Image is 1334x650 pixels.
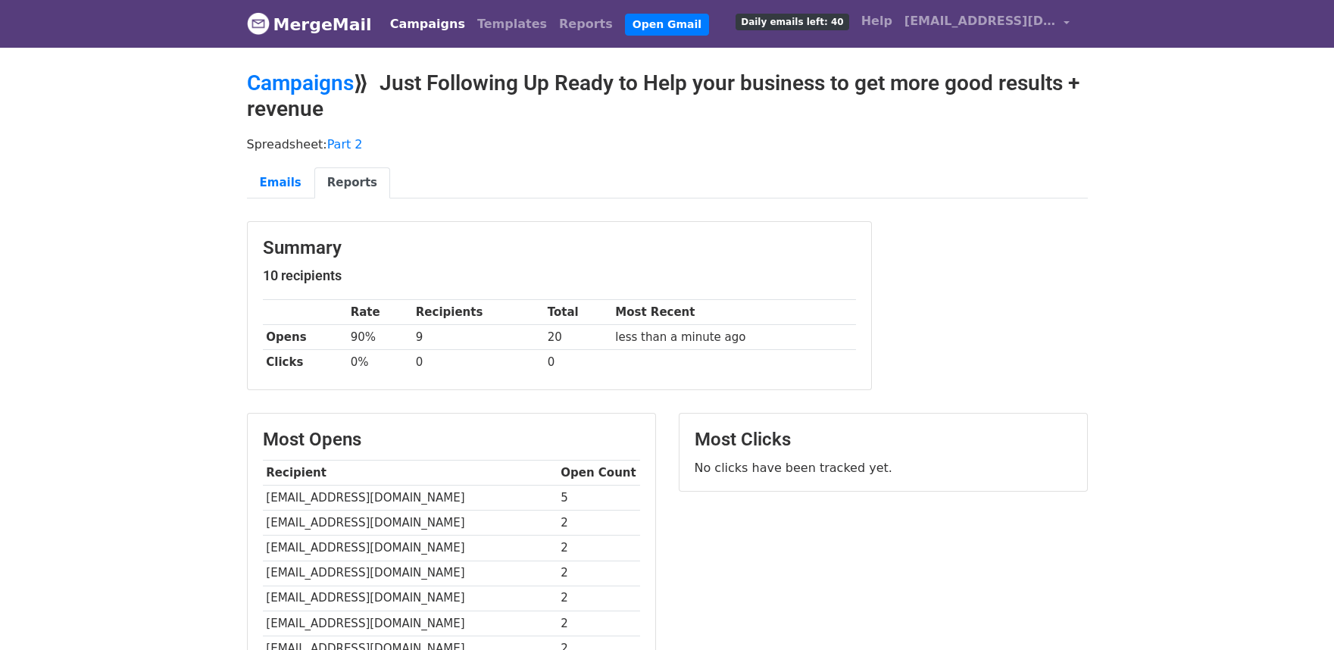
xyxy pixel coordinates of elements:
[263,611,558,636] td: [EMAIL_ADDRESS][DOMAIN_NAME]
[263,237,856,259] h3: Summary
[558,611,640,636] td: 2
[263,511,558,536] td: [EMAIL_ADDRESS][DOMAIN_NAME]
[247,70,1088,121] h2: ⟫ Just Following Up Ready to Help your business to get more good results + revenue
[263,267,856,284] h5: 10 recipients
[695,429,1072,451] h3: Most Clicks
[611,325,855,350] td: less than a minute ago
[384,9,471,39] a: Campaigns
[347,325,412,350] td: 90%
[347,300,412,325] th: Rate
[347,350,412,375] td: 0%
[412,325,544,350] td: 9
[314,167,390,198] a: Reports
[544,325,612,350] td: 20
[247,167,314,198] a: Emails
[263,429,640,451] h3: Most Opens
[247,136,1088,152] p: Spreadsheet:
[412,350,544,375] td: 0
[625,14,709,36] a: Open Gmail
[553,9,619,39] a: Reports
[263,486,558,511] td: [EMAIL_ADDRESS][DOMAIN_NAME]
[247,70,354,95] a: Campaigns
[247,8,372,40] a: MergeMail
[736,14,848,30] span: Daily emails left: 40
[263,350,347,375] th: Clicks
[544,350,612,375] td: 0
[412,300,544,325] th: Recipients
[544,300,612,325] th: Total
[263,536,558,561] td: [EMAIL_ADDRESS][DOMAIN_NAME]
[558,561,640,586] td: 2
[855,6,898,36] a: Help
[558,586,640,611] td: 2
[611,300,855,325] th: Most Recent
[898,6,1076,42] a: [EMAIL_ADDRESS][DOMAIN_NAME]
[263,561,558,586] td: [EMAIL_ADDRESS][DOMAIN_NAME]
[263,586,558,611] td: [EMAIL_ADDRESS][DOMAIN_NAME]
[558,511,640,536] td: 2
[904,12,1056,30] span: [EMAIL_ADDRESS][DOMAIN_NAME]
[263,325,347,350] th: Opens
[327,137,363,152] a: Part 2
[558,536,640,561] td: 2
[729,6,854,36] a: Daily emails left: 40
[558,461,640,486] th: Open Count
[247,12,270,35] img: MergeMail logo
[263,461,558,486] th: Recipient
[471,9,553,39] a: Templates
[695,460,1072,476] p: No clicks have been tracked yet.
[558,486,640,511] td: 5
